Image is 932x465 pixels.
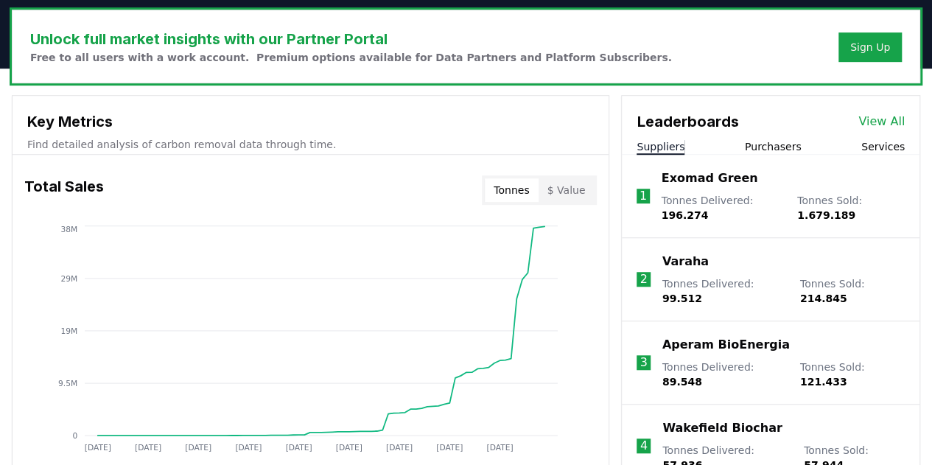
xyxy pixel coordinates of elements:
tspan: 0 [72,431,77,441]
button: Sign Up [838,32,902,62]
a: Wakefield Biochar [662,419,782,437]
h3: Key Metrics [27,111,594,133]
tspan: 29M [60,273,77,283]
tspan: [DATE] [436,443,463,452]
span: 196.274 [662,209,709,221]
p: Tonnes Delivered : [662,360,785,389]
p: Tonnes Sold : [797,193,905,223]
tspan: [DATE] [336,443,362,452]
p: 2 [640,270,647,288]
h3: Unlock full market insights with our Partner Portal [30,28,672,50]
p: Tonnes Delivered : [662,193,782,223]
a: Aperam BioEnergia [662,336,790,354]
tspan: [DATE] [386,443,413,452]
a: Exomad Green [662,169,758,187]
button: Services [861,139,905,154]
p: Free to all users with a work account. Premium options available for Data Partners and Platform S... [30,50,672,65]
p: Tonnes Delivered : [662,276,785,306]
h3: Total Sales [24,175,104,205]
tspan: [DATE] [135,443,161,452]
p: Find detailed analysis of carbon removal data through time. [27,137,594,152]
a: Varaha [662,253,709,270]
a: Sign Up [850,40,890,55]
p: 4 [640,437,648,455]
p: 1 [640,187,647,205]
span: 214.845 [800,293,847,304]
span: 121.433 [800,376,847,388]
h3: Leaderboards [637,111,738,133]
tspan: 9.5M [58,379,77,388]
tspan: [DATE] [85,443,111,452]
tspan: [DATE] [486,443,513,452]
tspan: 19M [60,326,77,335]
p: Tonnes Sold : [800,360,905,389]
span: 89.548 [662,376,702,388]
tspan: [DATE] [286,443,312,452]
button: Purchasers [745,139,802,154]
button: $ Value [539,178,595,202]
p: Tonnes Sold : [800,276,905,306]
tspan: [DATE] [235,443,262,452]
tspan: 38M [60,225,77,234]
button: Tonnes [485,178,538,202]
p: 3 [640,354,647,371]
span: 99.512 [662,293,702,304]
tspan: [DATE] [185,443,211,452]
button: Suppliers [637,139,684,154]
span: 1.679.189 [797,209,855,221]
a: View All [858,113,905,130]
